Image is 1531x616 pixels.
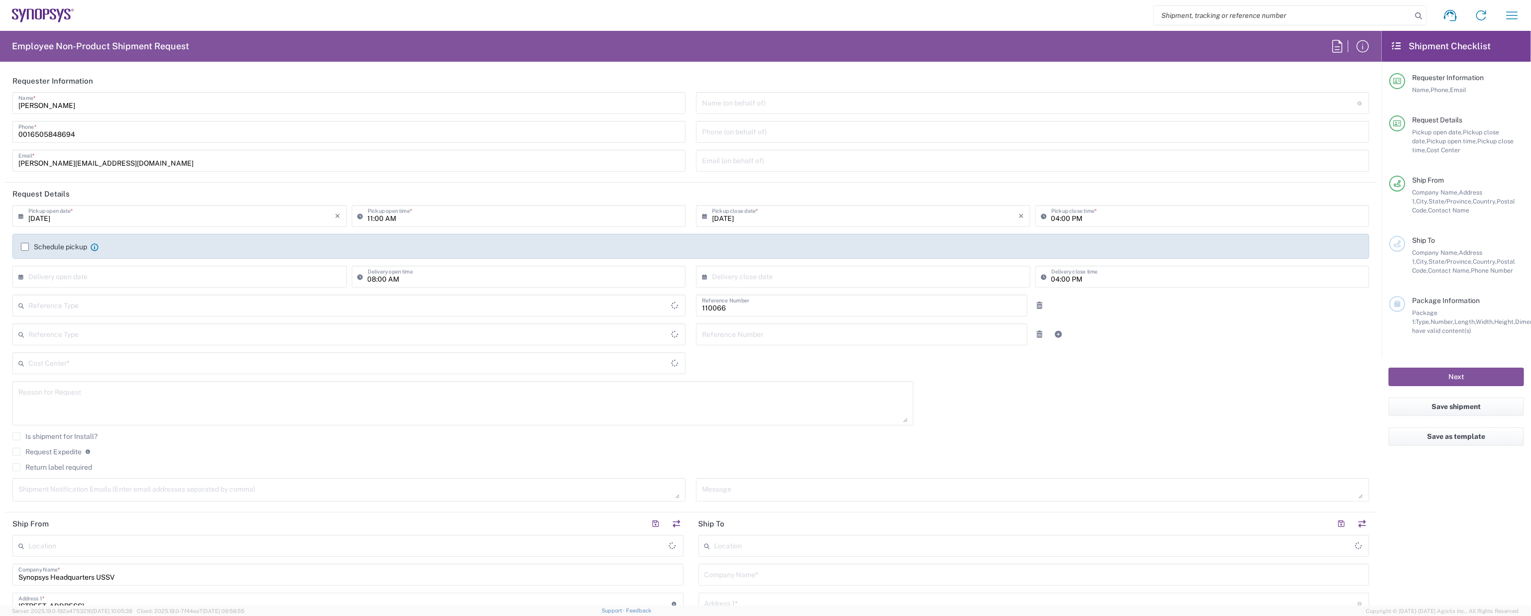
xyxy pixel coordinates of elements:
span: Server: 2025.19.0-192a4753216 [12,608,132,614]
span: [DATE] 10:05:38 [92,608,132,614]
span: Name, [1412,86,1430,94]
i: × [1019,208,1024,224]
a: Remove Reference [1033,299,1047,312]
label: Schedule pickup [21,243,87,251]
span: Number, [1430,318,1454,325]
span: Type, [1416,318,1430,325]
h2: Ship From [12,519,49,529]
span: Width, [1476,318,1494,325]
h2: Requester Information [12,76,93,86]
label: Return label required [12,463,92,471]
label: Is shipment for Install? [12,432,98,440]
span: [DATE] 09:58:55 [203,608,244,614]
a: Remove Reference [1033,327,1047,341]
button: Save as template [1389,427,1524,446]
span: Package 1: [1412,309,1437,325]
i: × [335,208,341,224]
a: Support [602,608,626,614]
span: Client: 2025.19.0-7f44ea7 [137,608,244,614]
span: Copyright © [DATE]-[DATE] Agistix Inc., All Rights Reserved [1366,607,1519,616]
span: State/Province, [1429,198,1473,205]
span: Pickup open time, [1427,137,1477,145]
span: Ship To [1412,236,1435,244]
label: Request Expedite [12,448,82,456]
span: Phone Number [1471,267,1513,274]
span: Company Name, [1412,189,1459,196]
h2: Ship To [699,519,725,529]
span: Pickup open date, [1412,128,1463,136]
span: Contact Name, [1428,267,1471,274]
h2: Shipment Checklist [1391,40,1491,52]
span: Cost Center [1427,146,1460,154]
input: Shipment, tracking or reference number [1154,6,1412,25]
span: Contact Name [1428,206,1469,214]
h2: Request Details [12,189,70,199]
span: Country, [1473,198,1497,205]
span: Package Information [1412,297,1480,305]
span: Country, [1473,258,1497,265]
span: City, [1416,258,1429,265]
span: Company Name, [1412,249,1459,256]
span: Request Details [1412,116,1462,124]
span: Phone, [1430,86,1450,94]
span: Ship From [1412,176,1444,184]
span: Height, [1494,318,1515,325]
button: Save shipment [1389,398,1524,416]
span: Length, [1454,318,1476,325]
span: Requester Information [1412,74,1484,82]
span: Email [1450,86,1466,94]
h2: Employee Non-Product Shipment Request [12,40,189,52]
button: Next [1389,368,1524,386]
a: Feedback [626,608,651,614]
a: Add Reference [1052,327,1066,341]
span: State/Province, [1429,258,1473,265]
span: City, [1416,198,1429,205]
